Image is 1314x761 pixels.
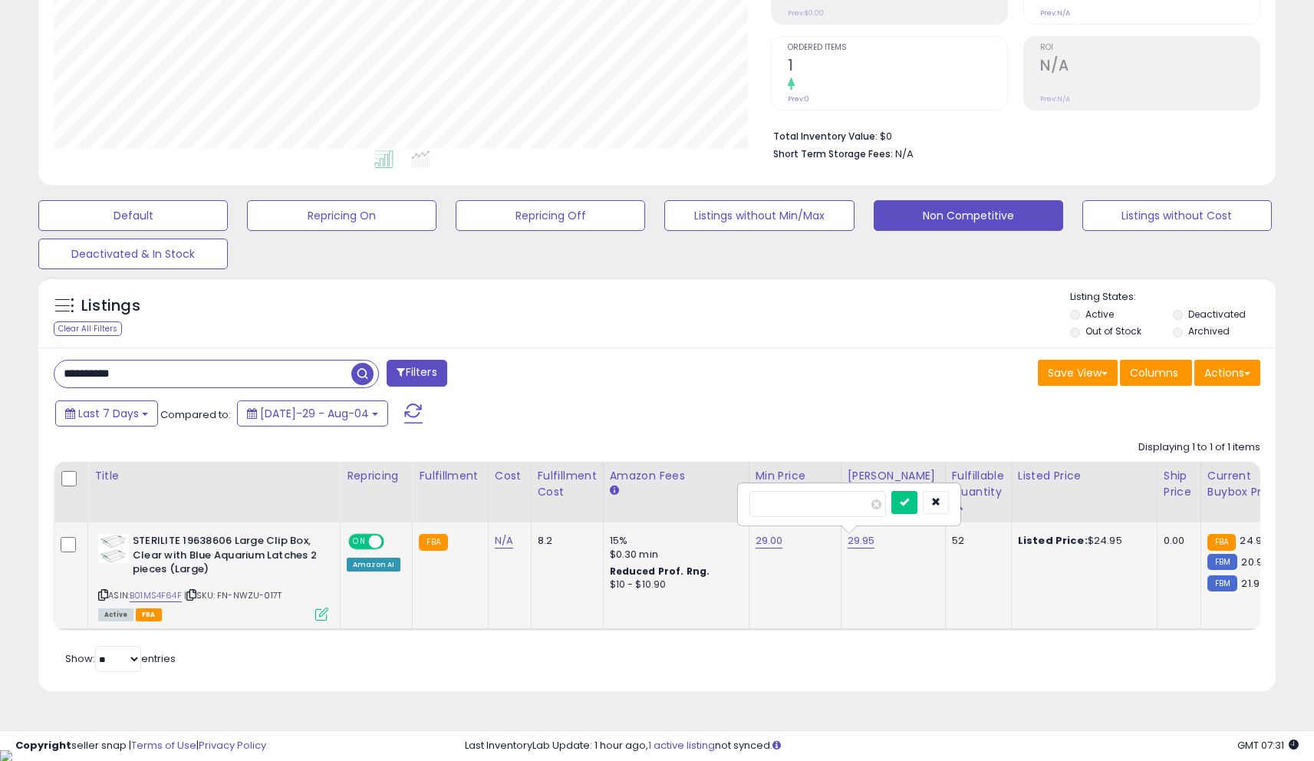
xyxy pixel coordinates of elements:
[610,565,710,578] b: Reduced Prof. Rng.
[1070,290,1276,305] p: Listing States:
[131,738,196,753] a: Terms of Use
[1241,555,1270,569] span: 20.94
[788,94,809,104] small: Prev: 0
[848,533,875,549] a: 29.95
[160,407,231,422] span: Compared to:
[895,147,914,161] span: N/A
[538,534,591,548] div: 8.2
[952,468,1005,500] div: Fulfillable Quantity
[773,126,1249,144] li: $0
[54,321,122,336] div: Clear All Filters
[1138,440,1260,455] div: Displaying 1 to 1 of 1 items
[1130,365,1178,380] span: Columns
[1082,200,1272,231] button: Listings without Cost
[1241,576,1266,591] span: 21.99
[81,295,140,317] h5: Listings
[98,534,328,619] div: ASIN:
[350,535,369,549] span: ON
[788,8,824,18] small: Prev: $0.00
[1237,738,1299,753] span: 2025-08-13 07:31 GMT
[260,406,369,421] span: [DATE]-29 - Aug-04
[1085,324,1141,338] label: Out of Stock
[1188,324,1230,338] label: Archived
[538,468,597,500] div: Fulfillment Cost
[874,200,1063,231] button: Non Competitive
[1164,468,1194,500] div: Ship Price
[133,534,319,581] b: STERILITE 19638606 Large Clip Box, Clear with Blue Aquarium Latches 2 pieces (Large)
[347,468,406,484] div: Repricing
[648,738,715,753] a: 1 active listing
[1207,554,1237,570] small: FBM
[78,406,139,421] span: Last 7 Days
[1120,360,1192,386] button: Columns
[136,608,162,621] span: FBA
[382,535,407,549] span: OFF
[1018,533,1088,548] b: Listed Price:
[495,468,525,484] div: Cost
[788,57,1007,77] h2: 1
[848,468,939,484] div: [PERSON_NAME]
[94,468,334,484] div: Title
[610,548,737,562] div: $0.30 min
[130,589,182,602] a: B01MS4F64F
[1085,308,1114,321] label: Active
[55,400,158,427] button: Last 7 Days
[15,738,71,753] strong: Copyright
[788,44,1007,52] span: Ordered Items
[495,533,513,549] a: N/A
[199,738,266,753] a: Privacy Policy
[247,200,436,231] button: Repricing On
[1040,94,1070,104] small: Prev: N/A
[756,533,783,549] a: 29.00
[664,200,854,231] button: Listings without Min/Max
[610,468,743,484] div: Amazon Fees
[456,200,645,231] button: Repricing Off
[1040,44,1260,52] span: ROI
[387,360,446,387] button: Filters
[98,534,129,563] img: 31fOchuYqEL._SL40_.jpg
[15,739,266,753] div: seller snap | |
[610,484,619,498] small: Amazon Fees.
[952,534,999,548] div: 52
[65,651,176,666] span: Show: entries
[98,608,133,621] span: All listings currently available for purchase on Amazon
[184,589,282,601] span: | SKU: FN-NWZU-017T
[1207,575,1237,591] small: FBM
[1194,360,1260,386] button: Actions
[773,130,878,143] b: Total Inventory Value:
[237,400,388,427] button: [DATE]-29 - Aug-04
[1040,57,1260,77] h2: N/A
[773,147,893,160] b: Short Term Storage Fees:
[347,558,400,572] div: Amazon AI
[465,739,1299,753] div: Last InventoryLab Update: 1 hour ago, not synced.
[419,468,481,484] div: Fulfillment
[1240,533,1268,548] span: 24.95
[1207,468,1286,500] div: Current Buybox Price
[1164,534,1189,548] div: 0.00
[38,239,228,269] button: Deactivated & In Stock
[38,200,228,231] button: Default
[1018,468,1151,484] div: Listed Price
[419,534,447,551] small: FBA
[610,578,737,591] div: $10 - $10.90
[610,534,737,548] div: 15%
[1038,360,1118,386] button: Save View
[1188,308,1246,321] label: Deactivated
[756,468,835,484] div: Min Price
[1040,8,1070,18] small: Prev: N/A
[1018,534,1145,548] div: $24.95
[1207,534,1236,551] small: FBA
